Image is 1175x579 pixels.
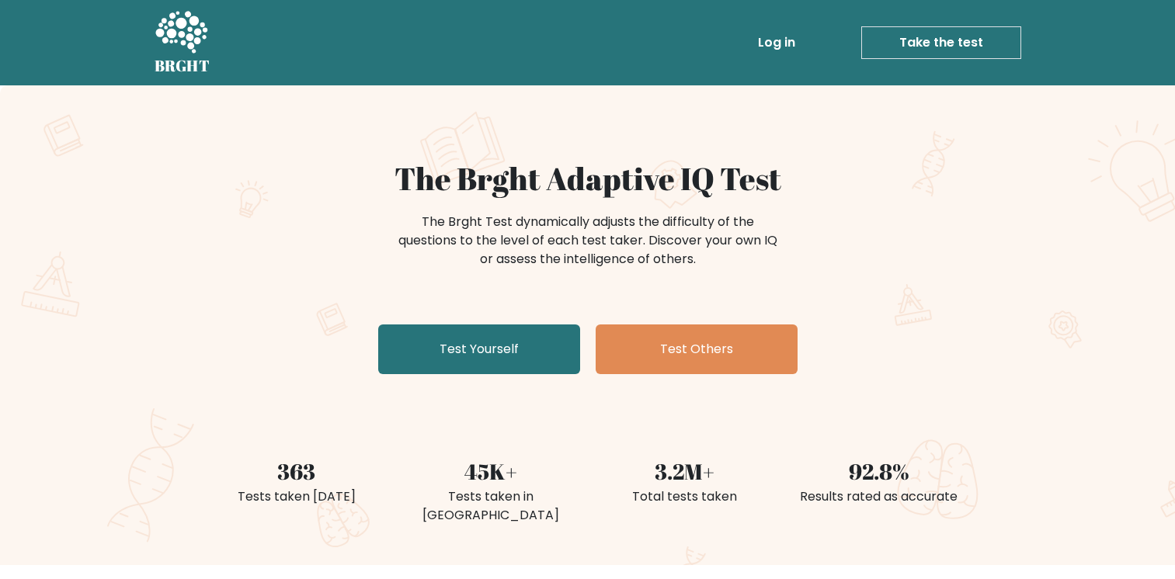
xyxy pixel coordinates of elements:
div: 92.8% [791,455,967,487]
a: BRGHT [155,6,210,79]
h1: The Brght Adaptive IQ Test [209,160,967,197]
div: 45K+ [403,455,579,487]
div: Total tests taken [597,487,773,506]
div: The Brght Test dynamically adjusts the difficulty of the questions to the level of each test take... [394,213,782,269]
div: 3.2M+ [597,455,773,487]
div: Tests taken in [GEOGRAPHIC_DATA] [403,487,579,525]
a: Test Yourself [378,324,580,374]
a: Take the test [861,26,1021,59]
div: Tests taken [DATE] [209,487,384,506]
a: Log in [752,27,801,58]
div: 363 [209,455,384,487]
a: Test Others [596,324,798,374]
div: Results rated as accurate [791,487,967,506]
h5: BRGHT [155,57,210,75]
